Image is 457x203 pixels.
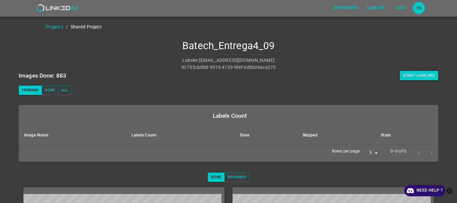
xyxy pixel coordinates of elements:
[364,148,380,158] div: 5
[19,40,438,52] h4: Batech_Entrega4_09
[181,64,187,71] p: ID :
[413,2,425,14] button: Open settings
[46,24,63,29] a: Projects
[390,148,406,155] p: 0–0 of 0
[71,23,102,30] p: Shared Project
[445,185,454,196] button: close-help
[19,126,126,144] th: Image Name
[126,126,235,144] th: Labels Count
[400,71,438,80] button: Start Labeling
[390,2,412,13] button: Docs
[58,86,72,95] button: All
[389,1,413,15] a: Docs
[199,57,275,64] p: [EMAIL_ADDRESS][DOMAIN_NAME]
[331,2,361,13] button: Dashboard
[235,126,297,144] th: Done
[19,71,66,80] h6: Images Done: 883
[182,57,199,64] p: Labeler :
[330,1,363,15] a: Dashboard
[364,2,387,13] button: Labeler
[187,64,276,71] p: 755cb0b8-9915-4159-9fef-0d0e29ace273
[46,23,457,30] nav: breadcrumb
[19,86,42,95] button: Pending
[332,148,361,155] p: Rows per page:
[375,126,438,144] th: State
[363,1,389,15] a: Labeler
[404,185,445,196] a: Need Help ?
[224,173,249,182] button: Reviewed
[66,23,68,30] li: /
[24,111,436,120] div: Labels Count
[208,173,224,182] button: Done
[297,126,375,144] th: Skipped
[41,86,58,95] button: Done
[413,2,425,14] div: m
[36,4,77,12] img: LinkedAI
